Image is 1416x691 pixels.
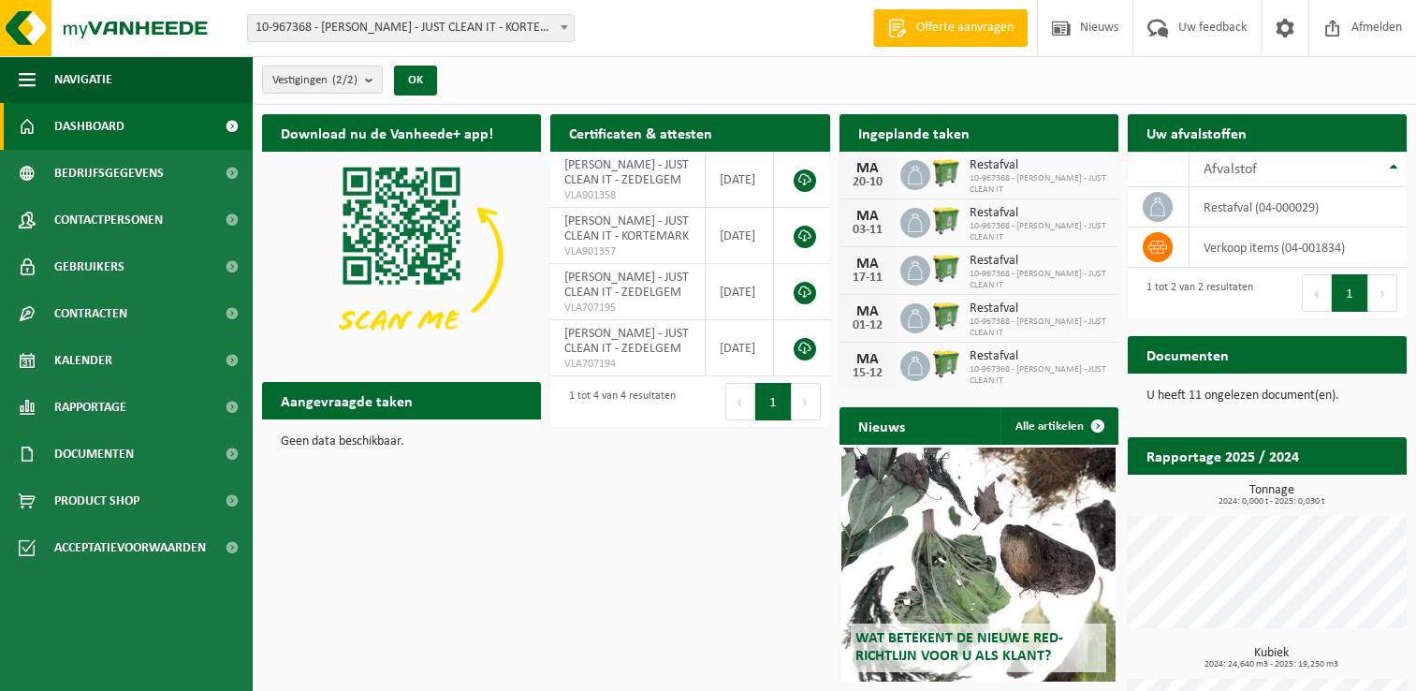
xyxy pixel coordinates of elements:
h2: Documenten [1128,336,1248,373]
span: VLA707194 [564,357,691,372]
span: Restafval [970,301,1109,316]
span: Restafval [970,158,1109,173]
span: 10-967368 - [PERSON_NAME] - JUST CLEAN IT [970,364,1109,387]
h2: Rapportage 2025 / 2024 [1128,437,1318,474]
a: Offerte aanvragen [873,9,1028,47]
h2: Download nu de Vanheede+ app! [262,114,512,151]
span: Product Shop [54,478,139,524]
span: 10-967368 - PROOT, FRIEDRICH - JUST CLEAN IT - KORTEMARK [247,14,575,42]
span: [PERSON_NAME] - JUST CLEAN IT - KORTEMARK [564,214,689,243]
td: restafval (04-000029) [1190,187,1407,228]
span: 10-967368 - [PERSON_NAME] - JUST CLEAN IT [970,316,1109,339]
button: 1 [1332,274,1368,312]
span: VLA901358 [564,188,691,203]
span: [PERSON_NAME] - JUST CLEAN IT - ZEDELGEM [564,327,689,356]
button: Previous [1302,274,1332,312]
span: Wat betekent de nieuwe RED-richtlijn voor u als klant? [855,631,1063,664]
a: Bekijk rapportage [1267,474,1405,511]
span: 10-967368 - [PERSON_NAME] - JUST CLEAN IT [970,173,1109,196]
button: OK [394,66,437,96]
div: 03-11 [849,224,886,237]
span: Vestigingen [272,66,358,95]
div: MA [849,161,886,176]
a: Alle artikelen [1000,407,1117,445]
span: Bedrijfsgegevens [54,150,164,197]
span: 2024: 24,640 m3 - 2025: 19,250 m3 [1137,660,1407,669]
div: MA [849,304,886,319]
span: Afvalstof [1204,162,1257,177]
div: 17-11 [849,272,886,285]
button: 1 [755,383,792,420]
p: U heeft 11 ongelezen document(en). [1146,390,1388,403]
div: MA [849,352,886,367]
td: [DATE] [706,152,774,208]
button: Previous [725,383,755,420]
span: VLA901357 [564,244,691,259]
h2: Ingeplande taken [839,114,988,151]
div: 1 tot 2 van 2 resultaten [1137,272,1253,314]
h2: Nieuws [839,407,924,444]
span: [PERSON_NAME] - JUST CLEAN IT - ZEDELGEM [564,158,689,187]
button: Vestigingen(2/2) [262,66,383,94]
button: Next [1368,274,1397,312]
h2: Uw afvalstoffen [1128,114,1265,151]
span: [PERSON_NAME] - JUST CLEAN IT - ZEDELGEM [564,271,689,300]
div: MA [849,209,886,224]
span: VLA707195 [564,301,691,316]
td: [DATE] [706,320,774,376]
img: WB-0770-HPE-GN-50 [930,205,962,237]
td: [DATE] [706,208,774,264]
span: Dashboard [54,103,124,150]
span: Acceptatievoorwaarden [54,524,206,571]
h2: Certificaten & attesten [550,114,731,151]
img: Download de VHEPlus App [262,152,541,361]
span: Documenten [54,431,134,478]
td: [DATE] [706,264,774,320]
a: Wat betekent de nieuwe RED-richtlijn voor u als klant? [841,448,1115,682]
span: Rapportage [54,384,126,431]
img: WB-0770-HPE-GN-50 [930,301,962,332]
h2: Aangevraagde taken [262,382,431,419]
span: 2024: 0,000 t - 2025: 0,030 t [1137,497,1407,507]
button: Next [792,383,821,420]
span: Contactpersonen [54,197,163,243]
div: 01-12 [849,319,886,332]
span: Restafval [970,254,1109,269]
span: Gebruikers [54,243,124,290]
span: Restafval [970,349,1109,364]
div: MA [849,257,886,272]
span: Navigatie [54,56,112,103]
p: Geen data beschikbaar. [281,435,522,448]
span: 10-967368 - [PERSON_NAME] - JUST CLEAN IT [970,221,1109,243]
img: WB-0770-HPE-GN-50 [930,157,962,189]
span: Offerte aanvragen [912,19,1018,37]
td: verkoop items (04-001834) [1190,228,1407,268]
span: Kalender [54,337,112,384]
span: 10-967368 - PROOT, FRIEDRICH - JUST CLEAN IT - KORTEMARK [248,15,574,41]
span: 10-967368 - [PERSON_NAME] - JUST CLEAN IT [970,269,1109,291]
count: (2/2) [332,74,358,86]
h3: Tonnage [1137,484,1407,507]
img: WB-0770-HPE-GN-50 [930,253,962,285]
span: Restafval [970,206,1109,221]
div: 15-12 [849,367,886,380]
div: 20-10 [849,176,886,189]
h3: Kubiek [1137,647,1407,669]
img: WB-0770-HPE-GN-50 [930,348,962,380]
div: 1 tot 4 van 4 resultaten [560,381,676,422]
span: Contracten [54,290,127,337]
